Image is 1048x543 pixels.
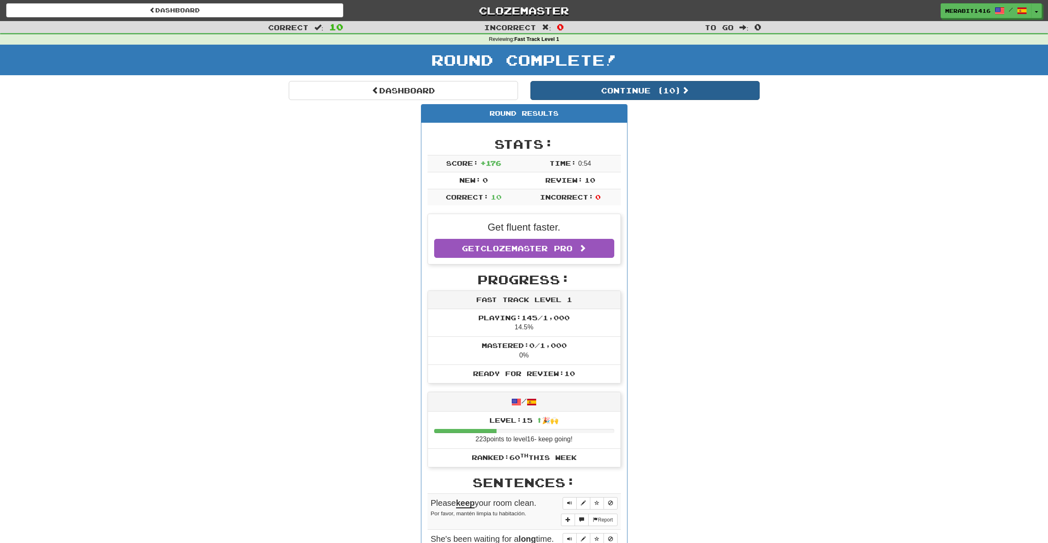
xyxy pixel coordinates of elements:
[431,498,537,508] span: Please your room clean.
[431,510,526,517] small: Por favor, mantén limpia tu habitación.
[473,369,575,377] span: Ready for Review: 10
[356,3,693,18] a: Clozemaster
[480,244,573,253] span: Clozemaster Pro
[482,341,567,349] span: Mastered: 0 / 1,000
[532,416,558,424] span: ⬆🎉🙌
[446,193,489,201] span: Correct:
[545,176,583,184] span: Review:
[484,23,536,31] span: Incorrect
[520,452,528,458] sup: th
[268,23,309,31] span: Correct
[1009,7,1013,12] span: /
[434,220,614,234] p: Get fluent faster.
[604,497,618,510] button: Toggle ignore
[428,392,620,412] div: /
[491,193,501,201] span: 10
[557,22,564,32] span: 0
[434,239,614,258] a: GetClozemaster Pro
[705,23,734,31] span: To go
[472,453,577,461] span: Ranked: 60 this week
[456,498,475,508] u: keep
[480,159,501,167] span: + 176
[754,22,761,32] span: 0
[739,24,749,31] span: :
[588,514,617,526] button: Report
[585,176,595,184] span: 10
[563,497,618,510] div: Sentence controls
[428,273,621,286] h2: Progress:
[428,309,620,337] li: 14.5%
[590,497,604,510] button: Toggle favorite
[428,412,620,449] li: 223 points to level 16 - keep going!
[314,24,323,31] span: :
[514,36,559,42] strong: Fast Track Level 1
[578,160,591,167] span: 0 : 54
[6,3,343,17] a: Dashboard
[561,514,617,526] div: More sentence controls
[329,22,343,32] span: 10
[542,24,551,31] span: :
[576,497,590,510] button: Edit sentence
[490,416,558,424] span: Level: 15
[482,176,488,184] span: 0
[428,336,620,365] li: 0%
[289,81,518,100] a: Dashboard
[945,7,991,14] span: Merabit1416
[459,176,481,184] span: New:
[428,291,620,309] div: Fast Track Level 1
[428,476,621,489] h2: Sentences:
[530,81,760,100] button: Continue (10)
[563,497,577,510] button: Play sentence audio
[446,159,478,167] span: Score:
[561,514,575,526] button: Add sentence to collection
[428,137,621,151] h2: Stats:
[540,193,594,201] span: Incorrect:
[421,105,627,123] div: Round Results
[595,193,601,201] span: 0
[3,52,1045,68] h1: Round Complete!
[941,3,1031,18] a: Merabit1416 /
[549,159,576,167] span: Time:
[478,314,570,322] span: Playing: 145 / 1,000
